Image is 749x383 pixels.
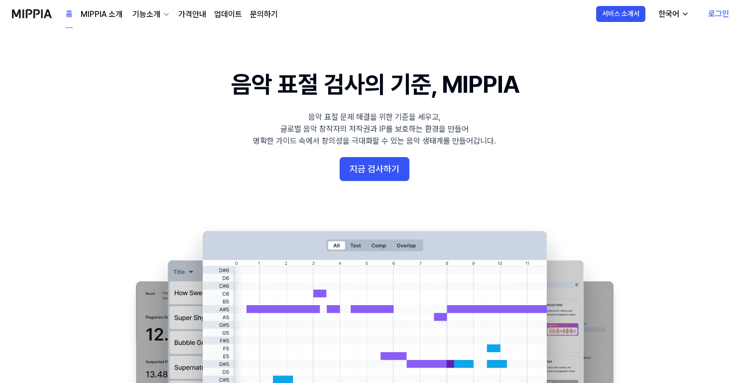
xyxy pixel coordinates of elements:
[231,68,518,101] h1: 음악 표절 검사의 기준, MIPPIA
[650,4,695,24] button: 한국어
[656,8,681,20] div: 한국어
[253,111,496,147] div: 음악 표절 문제 해결을 위한 기준을 세우고, 글로벌 음악 창작자의 저작권과 IP를 보호하는 환경을 만들어 명확한 가이드 속에서 창의성을 극대화할 수 있는 음악 생태계를 만들어...
[81,8,123,20] a: MIPPIA 소개
[66,0,73,28] a: 홈
[130,8,162,20] div: 기능소개
[130,8,170,20] button: 기능소개
[214,8,242,20] a: 업데이트
[250,8,278,20] a: 문의하기
[596,6,645,22] button: 서비스 소개서
[340,157,409,181] button: 지금 검사하기
[178,8,206,20] a: 가격안내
